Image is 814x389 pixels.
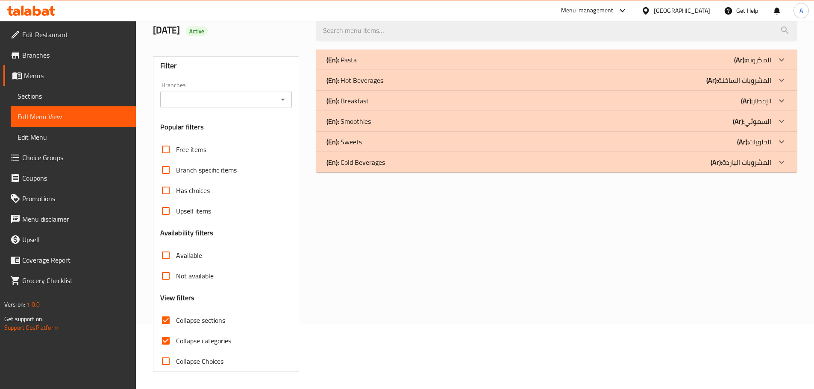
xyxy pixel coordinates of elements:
[22,214,129,224] span: Menu disclaimer
[11,86,136,106] a: Sections
[22,50,129,60] span: Branches
[11,106,136,127] a: Full Menu View
[3,168,136,188] a: Coupons
[160,57,292,75] div: Filter
[326,94,339,107] b: (En):
[3,45,136,65] a: Branches
[711,156,722,169] b: (Ar):
[22,152,129,163] span: Choice Groups
[3,250,136,270] a: Coverage Report
[4,299,25,310] span: Version:
[4,322,59,333] a: Support.OpsPlatform
[734,53,746,66] b: (Ar):
[316,20,797,41] input: search
[277,94,289,105] button: Open
[326,137,362,147] p: Sweets
[326,53,339,66] b: (En):
[741,94,752,107] b: (Ar):
[22,173,129,183] span: Coupons
[4,313,44,325] span: Get support on:
[176,250,202,260] span: Available
[316,132,797,152] div: (En): Sweets(Ar):الحلويات
[711,157,771,167] p: المشروبات الباردة
[326,157,385,167] p: Cold Beverages
[22,193,129,204] span: Promotions
[3,65,136,86] a: Menus
[3,147,136,168] a: Choice Groups
[706,75,771,85] p: المشروبات الساخنة
[160,122,292,132] h3: Popular filters
[737,137,771,147] p: الحلويات
[3,188,136,209] a: Promotions
[316,111,797,132] div: (En): Smoothies(Ar):السموثي
[326,135,339,148] b: (En):
[11,127,136,147] a: Edit Menu
[326,96,369,106] p: Breakfast
[799,6,803,15] span: A
[561,6,614,16] div: Menu-management
[22,255,129,265] span: Coverage Report
[316,152,797,173] div: (En): Cold Beverages(Ar):المشروبات الباردة
[3,24,136,45] a: Edit Restaurant
[186,27,208,35] span: Active
[734,55,771,65] p: المكرونة
[326,74,339,87] b: (En):
[18,111,129,122] span: Full Menu View
[326,115,339,128] b: (En):
[18,132,129,142] span: Edit Menu
[24,70,129,81] span: Menus
[176,165,237,175] span: Branch specific items
[741,96,771,106] p: الإفطار
[326,75,383,85] p: Hot Beverages
[22,29,129,40] span: Edit Restaurant
[654,6,710,15] div: [GEOGRAPHIC_DATA]
[176,206,211,216] span: Upsell items
[316,50,797,70] div: (En): Pasta(Ar):المكرونة
[326,116,371,126] p: Smoothies
[176,144,206,155] span: Free items
[153,24,306,37] h2: [DATE]
[176,356,223,366] span: Collapse Choices
[160,293,195,303] h3: View filters
[316,70,797,91] div: (En): Hot Beverages(Ar):المشروبات الساخنة
[3,209,136,229] a: Menu disclaimer
[733,115,744,128] b: (Ar):
[3,229,136,250] a: Upsell
[316,91,797,111] div: (En): Breakfast(Ar):الإفطار
[186,26,208,36] div: Active
[326,55,357,65] p: Pasta
[176,315,225,325] span: Collapse sections
[176,185,210,196] span: Has choices
[176,271,214,281] span: Not available
[326,156,339,169] b: (En):
[176,336,231,346] span: Collapse categories
[26,299,40,310] span: 1.0.0
[22,234,129,245] span: Upsell
[733,116,771,126] p: السموثي
[737,135,749,148] b: (Ar):
[22,275,129,286] span: Grocery Checklist
[160,228,214,238] h3: Availability filters
[18,91,129,101] span: Sections
[3,270,136,291] a: Grocery Checklist
[706,74,718,87] b: (Ar):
